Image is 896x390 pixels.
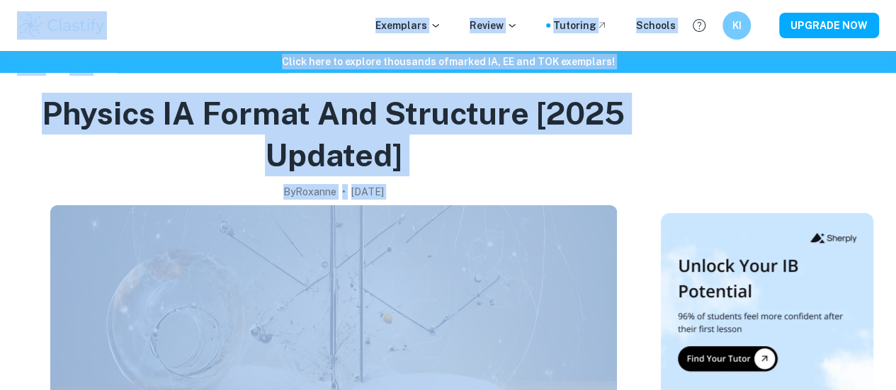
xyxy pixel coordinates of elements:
[722,11,751,40] button: KI
[470,18,518,33] p: Review
[283,184,336,200] h2: By Roxanne
[553,18,608,33] a: Tutoring
[17,11,107,40] img: Clastify logo
[342,184,346,200] p: •
[636,18,676,33] a: Schools
[375,18,441,33] p: Exemplars
[3,54,893,69] h6: Click here to explore thousands of marked IA, EE and TOK exemplars !
[687,13,711,38] button: Help and Feedback
[779,13,879,38] button: UPGRADE NOW
[351,184,384,200] h2: [DATE]
[23,93,644,176] h1: Physics IA Format and Structure [2025 updated]
[729,18,745,33] h6: KI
